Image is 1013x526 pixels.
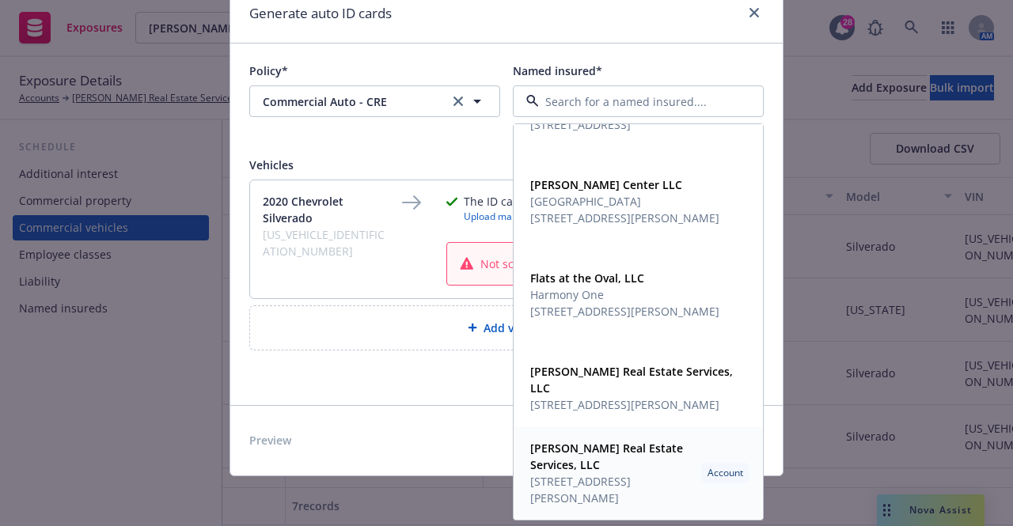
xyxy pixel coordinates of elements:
span: Vehicles [249,157,294,172]
input: Search for a named insured.... [539,93,731,110]
span: The ID card will be auto-generated [464,193,648,210]
span: Named insured* [513,63,602,78]
span: [GEOGRAPHIC_DATA] [530,193,719,210]
span: [STREET_ADDRESS][PERSON_NAME] [530,210,719,226]
button: Commercial Auto - CREclear selection [249,85,500,117]
span: Add vehicle [484,320,545,336]
strong: [PERSON_NAME] Center LLC [530,177,682,192]
span: 2020 Chevrolet Silverado [263,193,389,226]
a: close [745,3,764,22]
span: Harmony One [530,286,719,303]
strong: Flats at the Oval, LLC [530,271,644,286]
span: Upload manually instead [464,210,648,223]
strong: [PERSON_NAME] Real Estate Services, LLC [530,441,683,472]
strong: [PERSON_NAME] Real Estate Services, LLC [530,364,733,395]
span: [STREET_ADDRESS] [530,116,732,133]
a: clear selection [449,92,468,111]
span: Commercial Auto - CRE [263,93,447,110]
span: [STREET_ADDRESS][PERSON_NAME] [530,303,719,320]
span: Account [708,466,743,480]
span: [US_VEHICLE_IDENTIFICATION_NUMBER] [263,226,389,259]
span: [STREET_ADDRESS][PERSON_NAME] [530,396,743,413]
span: Not scheduled in the selected policy [480,255,673,272]
div: Add vehicle [249,305,764,350]
h1: Generate auto ID cards [249,3,392,24]
span: [STREET_ADDRESS][PERSON_NAME] [530,473,695,506]
span: Policy* [249,63,288,78]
